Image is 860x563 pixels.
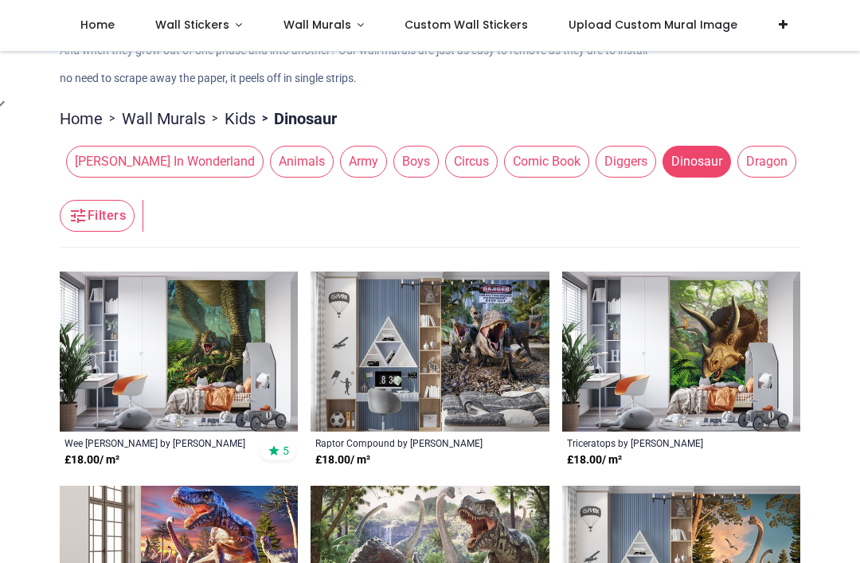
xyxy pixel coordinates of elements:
[283,444,289,458] span: 5
[656,146,731,178] button: Dinosaur
[66,146,264,178] span: [PERSON_NAME] In Wonderland
[225,108,256,130] a: Kids
[387,146,439,178] button: Boys
[264,146,334,178] button: Animals
[504,146,589,178] span: Comic Book
[155,17,229,33] span: Wall Stickers
[498,146,589,178] button: Comic Book
[283,17,351,33] span: Wall Murals
[731,146,796,178] button: Dragon
[122,108,205,130] a: Wall Murals
[589,146,656,178] button: Diggers
[64,436,248,449] a: Wee [PERSON_NAME] by [PERSON_NAME]
[334,146,387,178] button: Army
[405,17,528,33] span: Custom Wall Stickers
[445,146,498,178] span: Circus
[311,272,549,432] img: Raptor Compound Wall Mural by David Penfound
[60,200,135,232] button: Filters
[596,146,656,178] span: Diggers
[205,111,225,127] span: >
[315,436,498,449] a: Raptor Compound by [PERSON_NAME]
[567,436,750,449] a: Triceratops by [PERSON_NAME]
[103,111,122,127] span: >
[60,146,264,178] button: [PERSON_NAME] In Wonderland
[569,17,737,33] span: Upload Custom Mural Image
[60,71,800,87] p: no need to scrape away the paper, it peels off in single strips.
[393,146,439,178] span: Boys
[256,108,337,130] li: Dinosaur
[80,17,115,33] span: Home
[562,272,800,432] img: Triceratops Wall Mural by Jerry Lofaro
[256,111,274,127] span: >
[663,146,731,178] span: Dinosaur
[567,452,622,468] strong: £ 18.00 / m²
[64,452,119,468] strong: £ 18.00 / m²
[270,146,334,178] span: Animals
[315,452,370,468] strong: £ 18.00 / m²
[60,108,103,130] a: Home
[737,146,796,178] span: Dragon
[439,146,498,178] button: Circus
[60,272,298,432] img: Wee Rex Wall Mural by Jerry Lofaro
[340,146,387,178] span: Army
